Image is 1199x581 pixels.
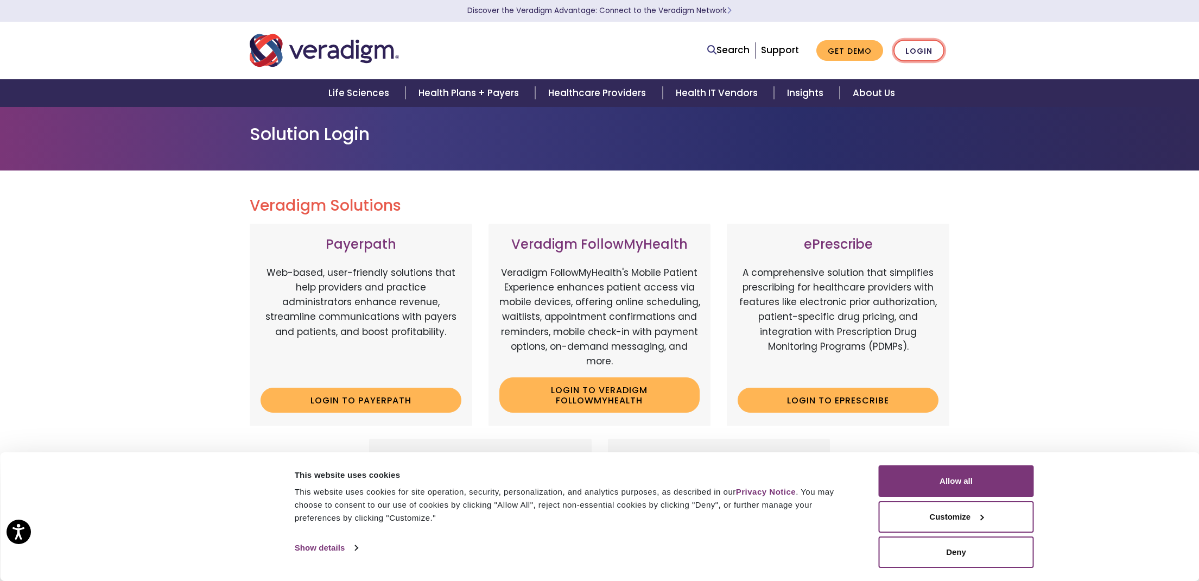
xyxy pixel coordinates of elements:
iframe: Drift Chat Widget [991,503,1186,568]
div: This website uses cookies for site operation, security, personalization, and analytics purposes, ... [295,485,854,525]
p: A comprehensive solution that simplifies prescribing for healthcare providers with features like ... [738,266,938,380]
p: Veradigm FollowMyHealth's Mobile Patient Experience enhances patient access via mobile devices, o... [499,266,700,369]
a: Health Plans + Payers [405,79,535,107]
a: Get Demo [816,40,883,61]
div: This website uses cookies [295,469,854,482]
a: About Us [840,79,908,107]
a: Login [893,40,944,62]
a: Show details [295,540,358,556]
p: Web-based, user-friendly solutions that help providers and practice administrators enhance revenu... [261,266,461,380]
button: Deny [879,536,1034,568]
h3: Veradigm FollowMyHealth [499,237,700,252]
a: Support [761,43,799,56]
a: Life Sciences [315,79,405,107]
h3: Payerpath [261,237,461,252]
button: Customize [879,501,1034,533]
img: Veradigm logo [250,33,399,68]
button: Allow all [879,465,1034,497]
a: Discover the Veradigm Advantage: Connect to the Veradigm NetworkLearn More [467,5,732,16]
a: Insights [774,79,840,107]
h2: Veradigm Solutions [250,197,950,215]
a: Login to ePrescribe [738,388,938,413]
a: Privacy Notice [736,487,796,496]
a: Search [707,43,750,58]
span: Learn More [727,5,732,16]
h1: Solution Login [250,124,950,144]
h3: ePrescribe [738,237,938,252]
a: Healthcare Providers [535,79,662,107]
a: Login to Veradigm FollowMyHealth [499,377,700,413]
a: Health IT Vendors [663,79,774,107]
a: Login to Payerpath [261,388,461,413]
